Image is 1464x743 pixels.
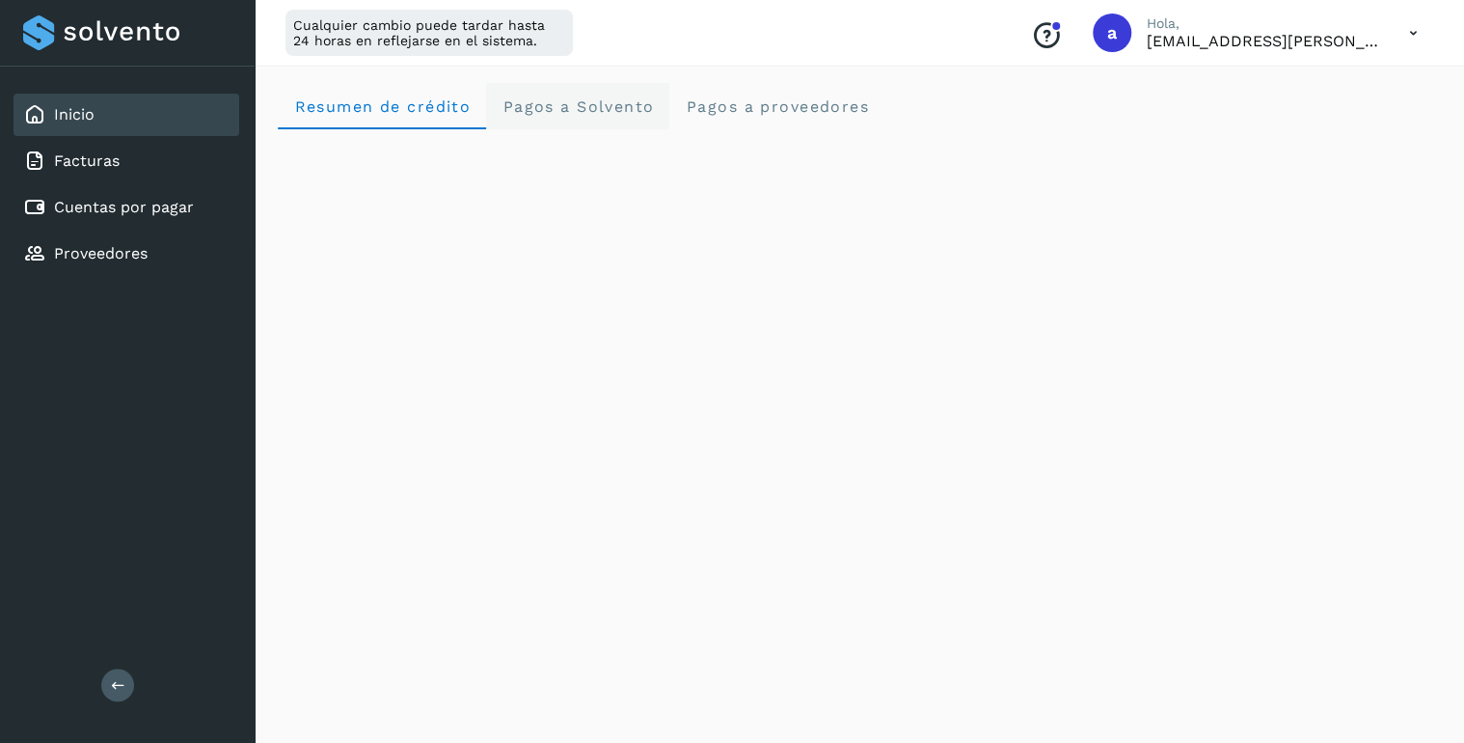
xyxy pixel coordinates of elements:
a: Facturas [54,151,120,170]
div: Facturas [14,140,239,182]
div: Inicio [14,94,239,136]
a: Inicio [54,105,95,124]
a: Cuentas por pagar [54,198,194,216]
p: antonio.villagomez@emqro.com.mx [1147,32,1378,50]
div: Cualquier cambio puede tardar hasta 24 horas en reflejarse en el sistema. [285,10,573,56]
p: Hola, [1147,15,1378,32]
span: Pagos a proveedores [685,97,869,116]
div: Proveedores [14,233,239,275]
div: Cuentas por pagar [14,186,239,229]
span: Resumen de crédito [293,97,471,116]
a: Proveedores [54,244,148,262]
span: Pagos a Solvento [502,97,654,116]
